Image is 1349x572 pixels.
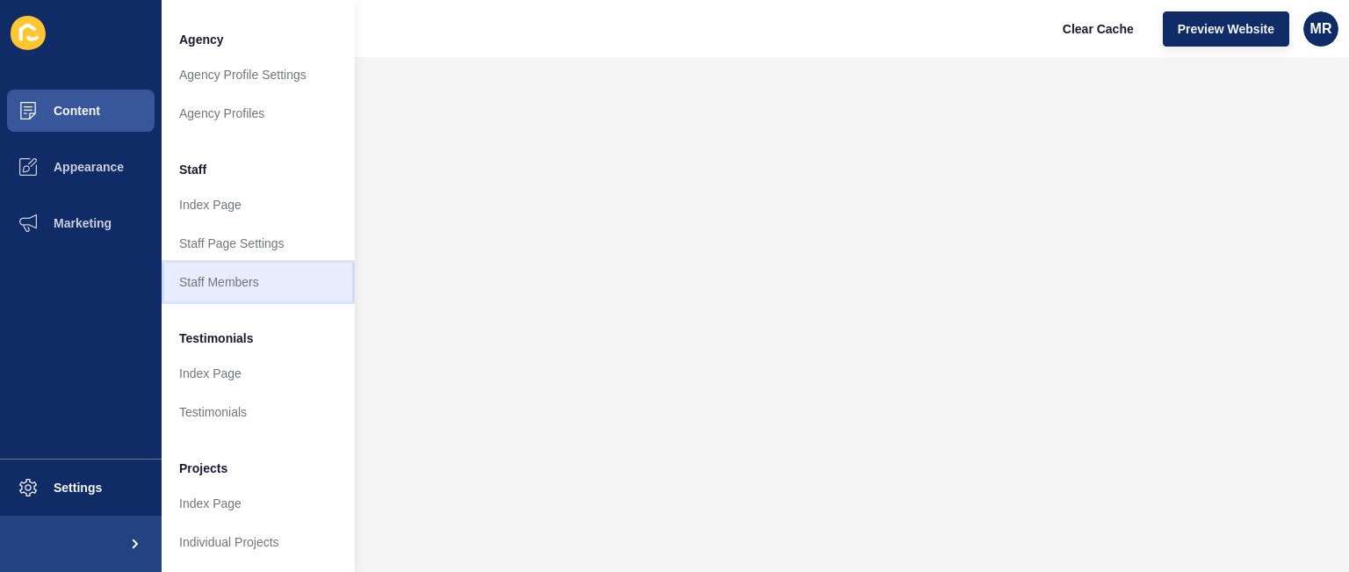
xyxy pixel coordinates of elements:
span: Agency [179,31,224,48]
a: Index Page [162,354,355,393]
span: Projects [179,460,227,477]
a: Index Page [162,185,355,224]
span: Testimonials [179,329,254,347]
span: MR [1310,20,1332,38]
a: Staff Members [162,263,355,301]
a: Index Page [162,484,355,523]
button: Clear Cache [1048,11,1149,47]
a: Individual Projects [162,523,355,561]
a: Testimonials [162,393,355,431]
button: Preview Website [1163,11,1289,47]
a: Staff Page Settings [162,224,355,263]
span: Preview Website [1178,20,1274,38]
a: Agency Profiles [162,94,355,133]
a: Agency Profile Settings [162,55,355,94]
span: Staff [179,161,206,178]
span: Clear Cache [1063,20,1134,38]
